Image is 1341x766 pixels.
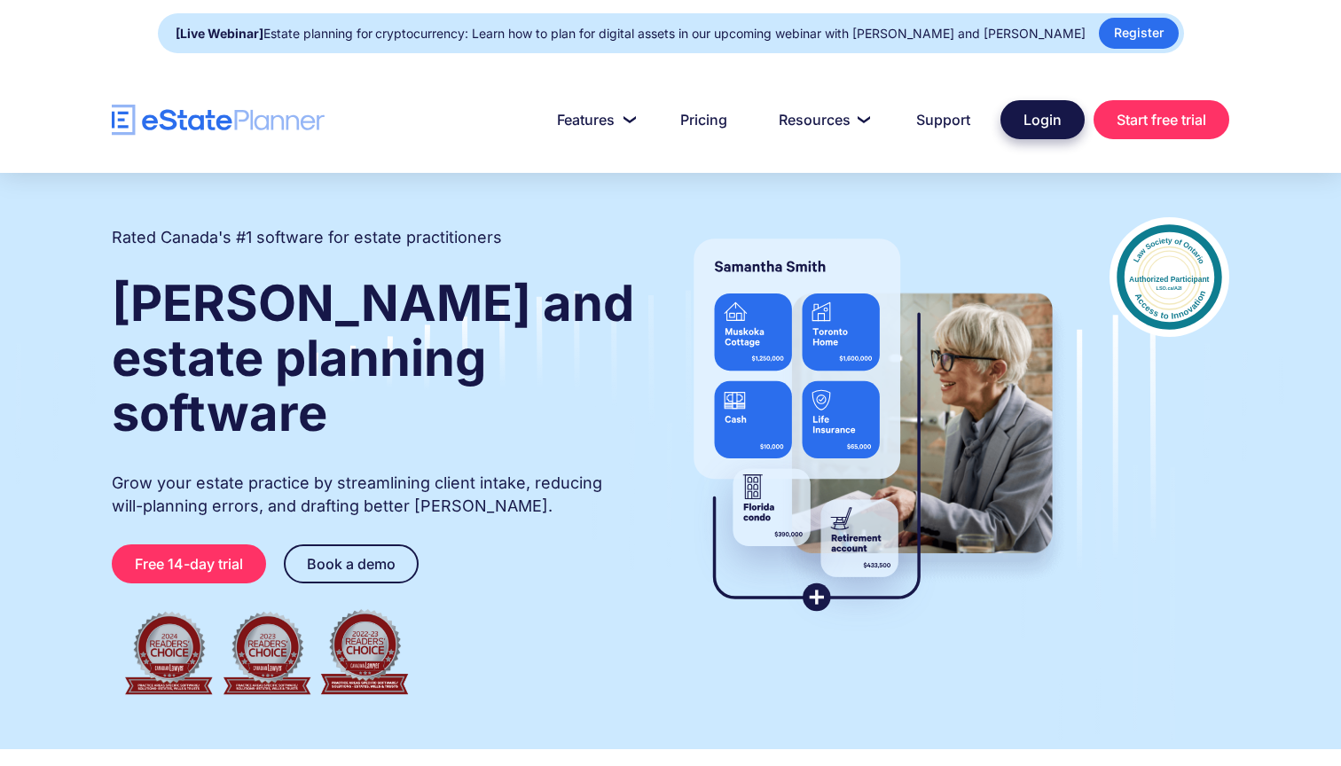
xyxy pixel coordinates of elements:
[112,226,502,249] h2: Rated Canada's #1 software for estate practitioners
[112,472,637,518] p: Grow your estate practice by streamlining client intake, reducing will-planning errors, and draft...
[672,217,1074,634] img: estate planner showing wills to their clients, using eState Planner, a leading estate planning so...
[1094,100,1229,139] a: Start free trial
[176,26,263,41] strong: [Live Webinar]
[112,544,266,583] a: Free 14-day trial
[112,273,634,443] strong: [PERSON_NAME] and estate planning software
[1000,100,1085,139] a: Login
[895,102,992,137] a: Support
[176,21,1086,46] div: Estate planning for cryptocurrency: Learn how to plan for digital assets in our upcoming webinar ...
[757,102,886,137] a: Resources
[284,544,419,583] a: Book a demo
[659,102,749,137] a: Pricing
[112,105,325,136] a: home
[1099,18,1179,49] a: Register
[536,102,650,137] a: Features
